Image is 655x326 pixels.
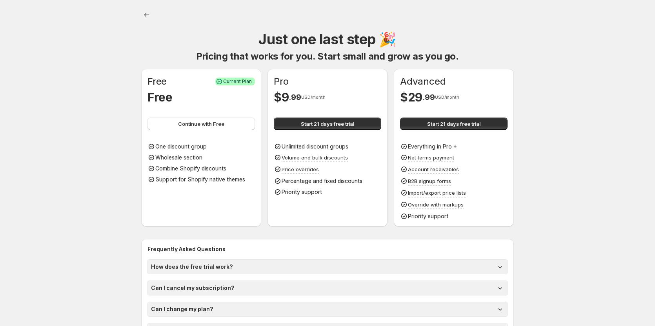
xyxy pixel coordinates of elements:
[282,154,348,161] span: Volume and bulk discounts
[223,78,252,85] span: Current Plan
[282,143,348,150] span: Unlimited discount groups
[408,143,457,150] span: Everything in Pro +
[301,120,354,128] span: Start 21 days free trial
[178,120,224,128] span: Continue with Free
[400,118,508,130] button: Start 21 days free trial
[274,118,381,130] button: Start 21 days free trial
[400,89,422,105] h1: $ 29
[408,154,454,161] span: Net terms payment
[151,284,235,292] h1: Can I cancel my subscription?
[155,143,207,150] p: One discount group
[147,118,255,130] button: Continue with Free
[147,75,167,88] h1: Free
[151,263,233,271] h1: How does the free trial work?
[408,213,448,219] span: Priority support
[282,188,322,195] span: Priority support
[282,177,362,184] span: Percentage and fixed discounts
[408,178,451,184] span: B2B signup forms
[408,201,464,208] span: Override with markups
[155,154,202,161] p: Wholesale section
[427,120,480,128] span: Start 21 days free trial
[282,166,319,172] span: Price overrides
[147,245,508,253] h2: Frequently Asked Questions
[151,305,213,313] h1: Can I change my plan?
[408,190,466,196] span: Import/export price lists
[301,95,326,100] span: USD/month
[408,166,459,172] span: Account receivables
[274,89,289,105] h1: $ 9
[422,92,435,102] span: . 99
[258,30,396,49] h1: Just one last step 🎉
[147,89,173,105] h1: Free
[196,50,459,63] h1: Pricing that works for you. Start small and grow as you go.
[155,176,245,183] p: Support for Shopify native themes
[435,95,459,100] span: USD/month
[155,165,226,172] p: Combine Shopify discounts
[274,75,288,88] h1: Pro
[289,92,301,102] span: . 99
[400,75,446,88] h1: Advanced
